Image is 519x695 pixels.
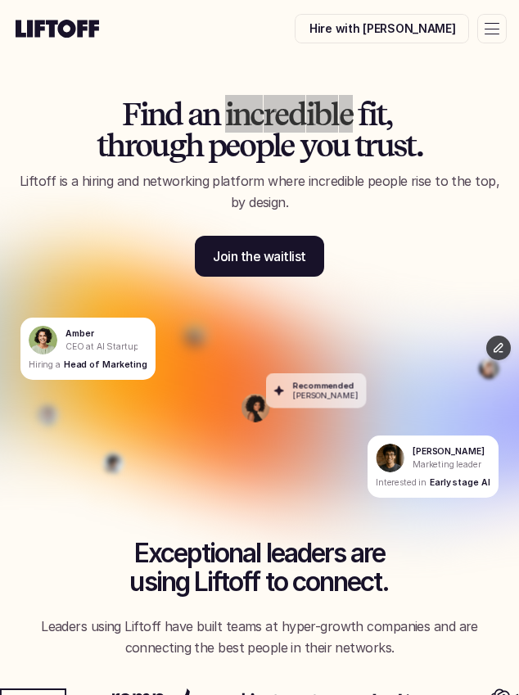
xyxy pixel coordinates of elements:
p: Liftoff is a hiring and networking platform where incredible people rise to the top, by design. [12,171,507,213]
span: r [264,98,274,129]
span: p [208,129,225,160]
p: Join the waitlist [213,246,306,266]
span: r [124,129,135,160]
span: h [185,129,202,160]
p: Leaders using Liftoff have built teams at hyper-growth companies and are connecting the best peop... [12,616,507,658]
span: i [306,98,314,129]
span: e [225,129,239,160]
span: u [332,129,349,160]
span: n [232,98,250,129]
span: . [416,129,422,160]
span: c [250,98,263,129]
span: y [300,129,316,160]
span: e [280,129,294,160]
a: Hire with [PERSON_NAME] [295,14,469,43]
span: i [225,98,232,129]
span: l [331,98,338,129]
p: [PERSON_NAME] [413,445,485,458]
span: i [140,98,147,129]
p: Recommended [293,381,354,390]
span: n [202,98,219,129]
p: Marketing leader [413,458,481,471]
span: t [354,129,364,160]
span: r [364,129,375,160]
span: F [122,98,139,129]
span: e [339,98,353,129]
span: o [316,129,332,160]
p: Head of Marketing [64,359,147,372]
span: a [187,98,202,129]
span: o [239,129,255,160]
span: l [273,129,280,160]
span: d [288,98,305,129]
button: Edit Framer Content [486,336,511,360]
p: [PERSON_NAME] [293,390,359,400]
span: o [135,129,151,160]
p: Early stage AI [430,476,490,490]
span: u [151,129,168,160]
span: d [165,98,182,129]
p: Hire with [PERSON_NAME] [309,20,456,38]
span: , [386,98,391,129]
h2: Exceptional leaders are using Liftoff to connect. [12,539,507,596]
p: CEO at AI Startup [65,340,138,353]
span: t [376,98,386,129]
span: u [376,129,393,160]
span: h [106,129,124,160]
span: g [169,129,185,160]
span: f [358,98,368,129]
p: Amber [65,327,93,340]
span: n [147,98,165,129]
span: s [393,129,405,160]
span: t [405,129,415,160]
span: p [255,129,273,160]
span: t [97,129,106,160]
span: i [368,98,376,129]
span: b [314,98,331,129]
p: Hiring a [29,359,61,372]
a: Join the waitlist [195,236,324,277]
span: e [274,98,288,129]
p: Interested in [376,476,426,490]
